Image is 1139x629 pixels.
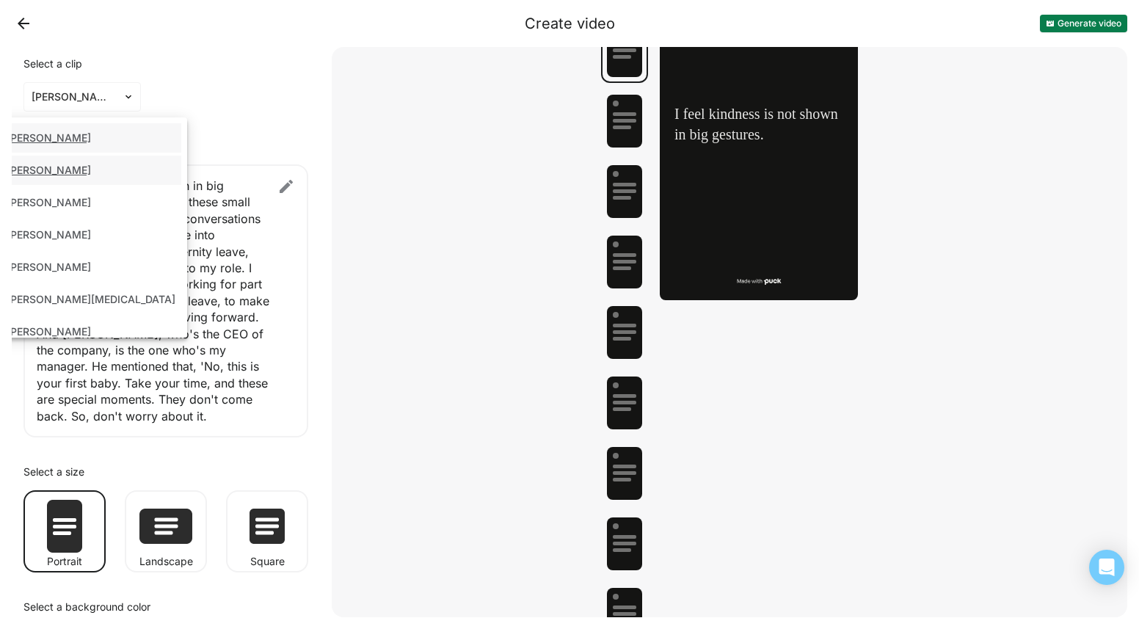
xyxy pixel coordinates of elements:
img: Square format [250,509,285,544]
div: Create video [525,15,615,32]
div: [PERSON_NAME] [7,326,91,338]
div: Select a clip [23,59,308,76]
div: [PERSON_NAME][MEDICAL_DATA] [7,294,175,306]
div: [PERSON_NAME] [7,229,91,241]
div: I feel kindness is not shown in big gestures. [674,103,843,145]
div: Square [226,556,308,567]
div: [PERSON_NAME] [7,261,91,274]
button: Back [12,12,35,35]
div: [PERSON_NAME] [7,164,91,177]
img: Portrait format [47,500,82,553]
div: Select a size [23,467,308,484]
div: [PERSON_NAME] [7,132,91,145]
div: Portrait [23,556,106,567]
div: Select a background color [23,602,308,619]
div: Open Intercom Messenger [1089,550,1124,585]
button: Generate video [1040,15,1127,32]
img: Landscape format [139,509,192,544]
img: img_made_with_puck-56b6JeU1.svg [737,277,782,285]
div: [PERSON_NAME] [7,197,91,209]
div: Landscape [125,556,207,567]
